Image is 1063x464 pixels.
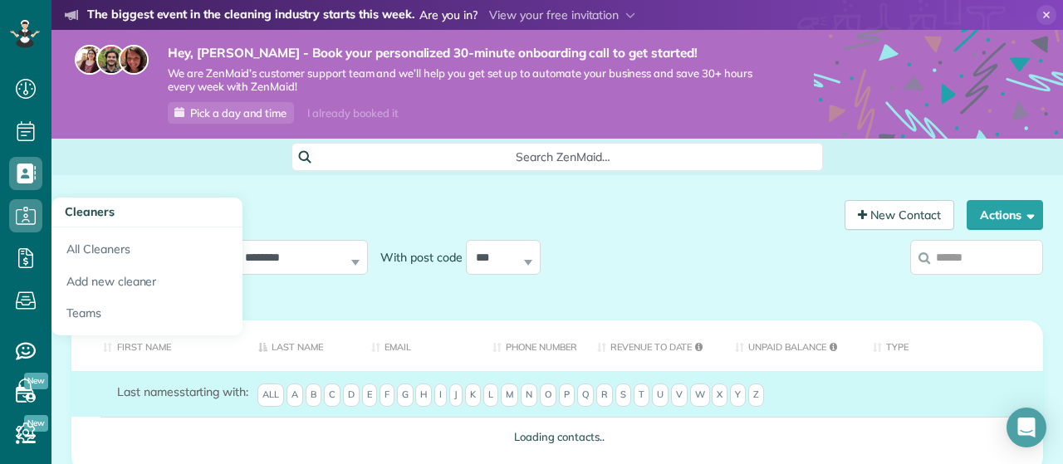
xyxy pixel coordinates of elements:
button: Actions [967,200,1043,230]
span: All [257,383,284,407]
span: A [287,383,303,407]
td: Loading contacts.. [71,417,1043,457]
span: M [501,383,518,407]
th: First Name: activate to sort column ascending [71,320,246,371]
a: All Cleaners [51,227,242,266]
span: Cleaners [65,204,115,219]
strong: Hey, [PERSON_NAME] - Book your personalized 30-minute onboarding call to get started! [168,45,764,61]
span: Pick a day and time [190,106,287,120]
span: I [434,383,447,407]
span: F [380,383,394,407]
th: Type: activate to sort column ascending [860,320,1043,371]
span: G [397,383,414,407]
span: U [652,383,669,407]
a: Pick a day and time [168,102,294,124]
div: Open Intercom Messenger [1007,408,1046,447]
span: Z [748,383,764,407]
h1: All Contacts [71,200,832,227]
div: Showing 0 to 0 of 0 contacts [71,286,1043,308]
span: K [465,383,481,407]
span: T [634,383,649,407]
a: Add new cleaner [51,266,242,298]
a: New Contact [845,200,954,230]
span: R [596,383,613,407]
img: michelle-19f622bdf1676172e81f8f8fba1fb50e276960ebfe0243fe18214015130c80e4.jpg [119,45,149,75]
span: N [521,383,537,407]
div: I already booked it [297,103,408,124]
strong: The biggest event in the cleaning industry starts this week. [87,7,414,25]
img: maria-72a9807cf96188c08ef61303f053569d2e2a8a1cde33d635c8a3ac13582a053d.jpg [75,45,105,75]
span: Q [577,383,594,407]
th: Last Name: activate to sort column descending [246,320,359,371]
th: Unpaid Balance: activate to sort column ascending [723,320,860,371]
span: V [671,383,688,407]
span: Last names [117,384,179,399]
th: Revenue to Date: activate to sort column ascending [585,320,723,371]
span: Y [730,383,746,407]
span: O [540,383,556,407]
span: S [615,383,631,407]
label: starting with: [117,383,248,400]
span: We are ZenMaid’s customer support team and we’ll help you get set up to automate your business an... [168,66,764,95]
li: The world’s leading virtual event for cleaning business owners. [65,28,730,50]
span: D [343,383,360,407]
span: L [483,383,498,407]
a: Teams [51,297,242,335]
span: W [690,383,710,407]
span: H [415,383,432,407]
span: C [324,383,340,407]
label: With post code [368,249,466,266]
span: E [362,383,377,407]
span: P [559,383,575,407]
th: Email: activate to sort column ascending [359,320,480,371]
span: J [449,383,463,407]
span: Are you in? [419,7,478,25]
span: B [306,383,321,407]
img: jorge-587dff0eeaa6aab1f244e6dc62b8924c3b6ad411094392a53c71c6c4a576187d.jpg [96,45,126,75]
th: Phone number: activate to sort column ascending [480,320,585,371]
span: X [712,383,727,407]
